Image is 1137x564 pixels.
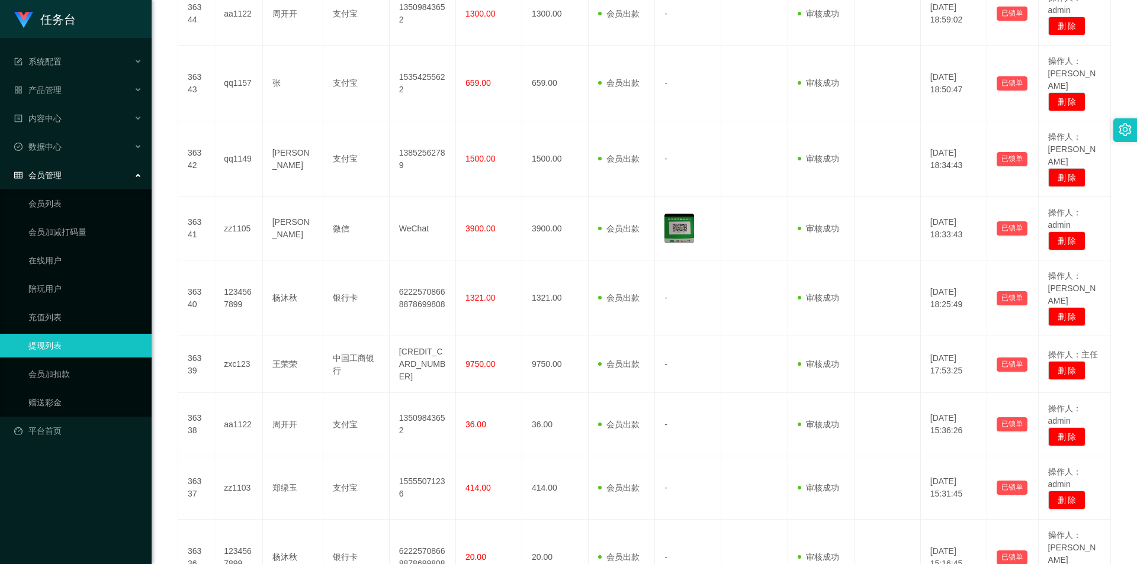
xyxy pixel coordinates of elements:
[1048,208,1081,230] span: 操作人：admin
[14,143,23,151] i: 图标: check-circle-o
[323,121,390,197] td: 支付宝
[263,197,323,260] td: [PERSON_NAME]
[28,305,142,329] a: 充值列表
[14,171,23,179] i: 图标: table
[1048,92,1086,111] button: 删 除
[28,277,142,301] a: 陪玩用户
[390,197,456,260] td: WeChat
[263,393,323,456] td: 周开开
[14,85,62,95] span: 产品管理
[390,393,456,456] td: 13509843652
[598,359,640,369] span: 会员出款
[214,456,263,520] td: zz1103
[14,170,62,180] span: 会员管理
[465,483,491,492] span: 414.00
[798,483,839,492] span: 审核成功
[798,420,839,429] span: 审核成功
[664,552,667,562] span: -
[598,78,640,88] span: 会员出款
[664,78,667,88] span: -
[598,154,640,163] span: 会员出款
[1048,168,1086,187] button: 删 除
[263,121,323,197] td: [PERSON_NAME]
[1119,123,1132,136] i: 图标: setting
[28,249,142,272] a: 在线用户
[14,57,62,66] span: 系统配置
[598,293,640,302] span: 会员出款
[323,456,390,520] td: 支付宝
[997,152,1027,166] button: 已锁单
[997,417,1027,431] button: 已锁单
[1048,467,1081,489] span: 操作人：admin
[1048,132,1096,166] span: 操作人：[PERSON_NAME]
[798,154,839,163] span: 审核成功
[390,121,456,197] td: 13852562789
[1048,491,1086,510] button: 删 除
[664,293,667,302] span: -
[28,362,142,386] a: 会员加扣款
[522,336,589,393] td: 9750.00
[323,46,390,121] td: 支付宝
[263,336,323,393] td: 王荣荣
[664,154,667,163] span: -
[997,221,1027,236] button: 已锁单
[214,46,263,121] td: qq1157
[798,359,839,369] span: 审核成功
[263,46,323,121] td: 张
[921,336,987,393] td: [DATE] 17:53:25
[14,86,23,94] i: 图标: appstore-o
[14,142,62,152] span: 数据中心
[798,293,839,302] span: 审核成功
[798,78,839,88] span: 审核成功
[465,78,491,88] span: 659.00
[1048,307,1086,326] button: 删 除
[214,336,263,393] td: zxc123
[598,483,640,492] span: 会员出款
[390,46,456,121] td: 15354255622
[798,9,839,18] span: 审核成功
[1048,231,1086,250] button: 删 除
[214,260,263,336] td: 1234567899
[465,420,486,429] span: 36.00
[14,12,33,28] img: logo.9652507e.png
[664,483,667,492] span: -
[465,359,496,369] span: 9750.00
[664,214,694,243] img: 二维码
[921,456,987,520] td: [DATE] 15:31:45
[263,456,323,520] td: 郑绿玉
[323,336,390,393] td: 中国工商银行
[14,57,23,66] i: 图标: form
[1048,56,1096,91] span: 操作人：[PERSON_NAME]
[323,393,390,456] td: 支付宝
[40,1,76,38] h1: 任务台
[28,192,142,215] a: 会员列表
[522,456,589,520] td: 414.00
[465,154,496,163] span: 1500.00
[14,114,62,123] span: 内容中心
[214,393,263,456] td: aa1122
[1048,271,1096,305] span: 操作人：[PERSON_NAME]
[1048,427,1086,446] button: 删 除
[178,456,214,520] td: 36337
[522,197,589,260] td: 3900.00
[28,391,142,414] a: 赠送彩金
[664,359,667,369] span: -
[997,76,1027,91] button: 已锁单
[997,7,1027,21] button: 已锁单
[465,293,496,302] span: 1321.00
[664,420,667,429] span: -
[997,481,1027,495] button: 已锁单
[178,260,214,336] td: 36340
[390,456,456,520] td: 15555071236
[1048,17,1086,36] button: 删 除
[323,197,390,260] td: 微信
[921,197,987,260] td: [DATE] 18:33:43
[921,393,987,456] td: [DATE] 15:36:26
[921,121,987,197] td: [DATE] 18:34:43
[598,224,640,233] span: 会员出款
[214,197,263,260] td: zz1105
[1048,361,1086,380] button: 删 除
[522,121,589,197] td: 1500.00
[997,291,1027,305] button: 已锁单
[178,393,214,456] td: 36338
